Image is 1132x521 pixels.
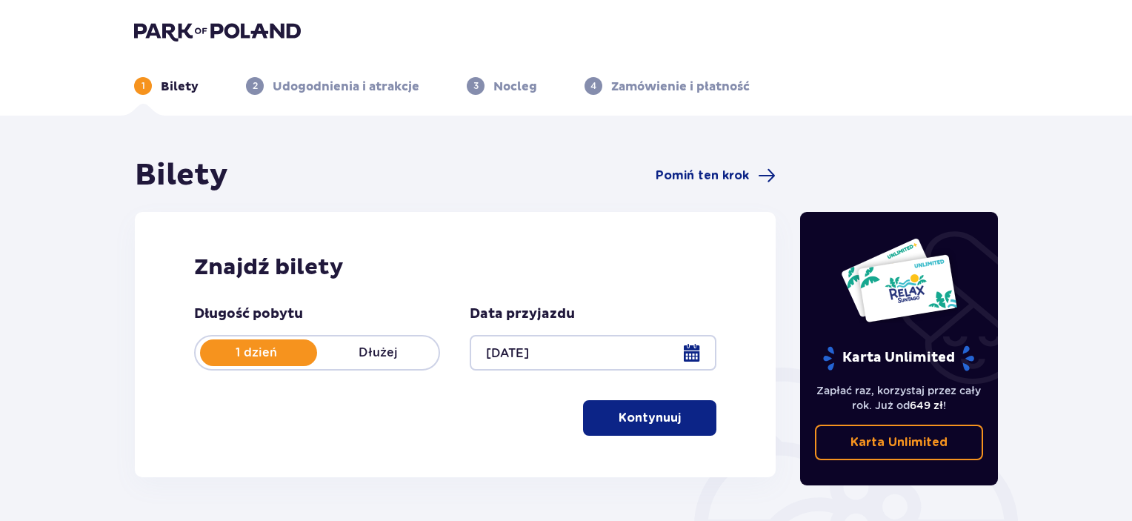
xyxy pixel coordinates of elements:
[815,383,984,413] p: Zapłać raz, korzystaj przez cały rok. Już od !
[467,77,537,95] div: 3Nocleg
[619,410,681,426] p: Kontynuuj
[585,77,750,95] div: 4Zamówienie i płatność
[273,79,419,95] p: Udogodnienia i atrakcje
[135,157,228,194] h1: Bilety
[473,79,479,93] p: 3
[141,79,145,93] p: 1
[815,425,984,460] a: Karta Unlimited
[196,345,317,361] p: 1 dzień
[317,345,439,361] p: Dłużej
[910,399,943,411] span: 649 zł
[840,237,958,323] img: Dwie karty całoroczne do Suntago z napisem 'UNLIMITED RELAX', na białym tle z tropikalnymi liśćmi...
[611,79,750,95] p: Zamówienie i płatność
[493,79,537,95] p: Nocleg
[656,167,749,184] span: Pomiń ten krok
[134,77,199,95] div: 1Bilety
[656,167,776,185] a: Pomiń ten krok
[583,400,716,436] button: Kontynuuj
[194,305,303,323] p: Długość pobytu
[134,21,301,42] img: Park of Poland logo
[246,77,419,95] div: 2Udogodnienia i atrakcje
[161,79,199,95] p: Bilety
[850,434,948,451] p: Karta Unlimited
[590,79,596,93] p: 4
[253,79,258,93] p: 2
[470,305,575,323] p: Data przyjazdu
[194,253,716,282] h2: Znajdź bilety
[822,345,976,371] p: Karta Unlimited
